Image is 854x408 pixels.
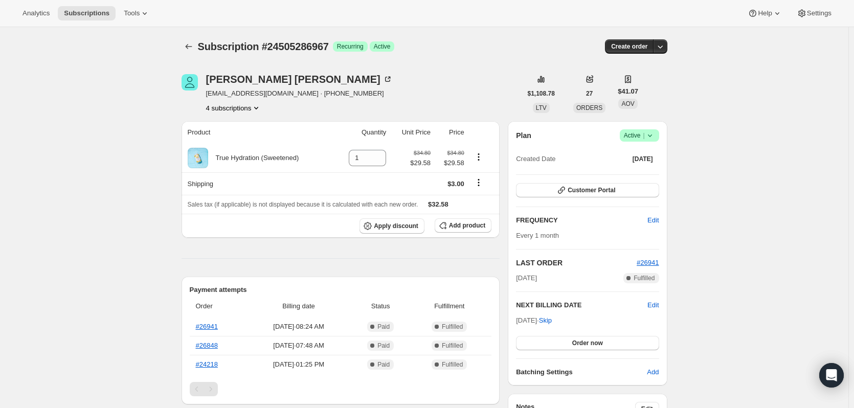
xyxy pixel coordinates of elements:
button: Subscriptions [182,39,196,54]
span: 27 [586,89,593,98]
button: Help [741,6,788,20]
small: $34.80 [414,150,431,156]
span: Add product [449,221,485,230]
span: [DATE] [516,273,537,283]
span: Active [624,130,655,141]
th: Price [434,121,467,144]
h2: LAST ORDER [516,258,637,268]
span: Created Date [516,154,555,164]
span: Settings [807,9,831,17]
button: Create order [605,39,654,54]
span: Fulfilled [442,342,463,350]
span: Sales tax (if applicable) is not displayed because it is calculated with each new order. [188,201,418,208]
button: Product actions [206,103,262,113]
button: Shipping actions [470,177,487,188]
th: Unit Price [389,121,434,144]
button: Customer Portal [516,183,659,197]
h2: Plan [516,130,531,141]
span: Skip [539,315,552,326]
span: | [643,131,644,140]
span: [EMAIL_ADDRESS][DOMAIN_NAME] · [PHONE_NUMBER] [206,88,393,99]
h2: NEXT BILLING DATE [516,300,647,310]
span: Active [374,42,391,51]
button: Subscriptions [58,6,116,20]
button: Add product [435,218,491,233]
nav: Pagination [190,382,492,396]
h2: FREQUENCY [516,215,647,225]
span: $41.07 [618,86,638,97]
span: [DATE] · 01:25 PM [250,359,348,370]
button: Product actions [470,151,487,163]
span: Paid [377,360,390,369]
button: Order now [516,336,659,350]
span: Every 1 month [516,232,559,239]
span: Heather Hockin [182,74,198,90]
div: [PERSON_NAME] [PERSON_NAME] [206,74,393,84]
span: [DATE] · 07:48 AM [250,341,348,351]
span: Order now [572,339,603,347]
span: Paid [377,323,390,331]
span: $29.58 [410,158,431,168]
div: True Hydration (Sweetened) [208,153,299,163]
a: #24218 [196,360,218,368]
span: LTV [536,104,547,111]
small: $34.80 [447,150,464,156]
button: Tools [118,6,156,20]
span: $1,108.78 [528,89,555,98]
a: #26941 [637,259,659,266]
span: Tools [124,9,140,17]
span: AOV [621,100,634,107]
button: Settings [791,6,838,20]
button: $1,108.78 [522,86,561,101]
button: Edit [647,300,659,310]
span: Edit [647,215,659,225]
div: Open Intercom Messenger [819,363,844,388]
span: [DATE] · [516,316,552,324]
span: Customer Portal [568,186,615,194]
span: Fulfilled [634,274,655,282]
span: Subscriptions [64,9,109,17]
span: $29.58 [437,158,464,168]
span: Create order [611,42,647,51]
button: [DATE] [626,152,659,166]
span: $3.00 [447,180,464,188]
th: Product [182,121,334,144]
button: Skip [533,312,558,329]
h6: Batching Settings [516,367,647,377]
th: Order [190,295,247,318]
span: Analytics [23,9,50,17]
a: #26848 [196,342,218,349]
span: [DATE] [633,155,653,163]
span: Fulfilled [442,323,463,331]
span: Help [758,9,772,17]
span: Subscription #24505286967 [198,41,329,52]
th: Shipping [182,172,334,195]
span: Recurring [337,42,364,51]
span: Fulfillment [413,301,485,311]
img: product img [188,148,208,168]
h2: Payment attempts [190,285,492,295]
a: #26941 [196,323,218,330]
span: $32.58 [428,200,448,208]
button: 27 [580,86,599,101]
button: #26941 [637,258,659,268]
th: Quantity [334,121,390,144]
button: Apply discount [359,218,424,234]
button: Edit [641,212,665,229]
button: Add [641,364,665,380]
button: Analytics [16,6,56,20]
span: ORDERS [576,104,602,111]
span: Apply discount [374,222,418,230]
span: Add [647,367,659,377]
span: Fulfilled [442,360,463,369]
span: Status [354,301,407,311]
span: Paid [377,342,390,350]
span: Billing date [250,301,348,311]
span: [DATE] · 08:24 AM [250,322,348,332]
